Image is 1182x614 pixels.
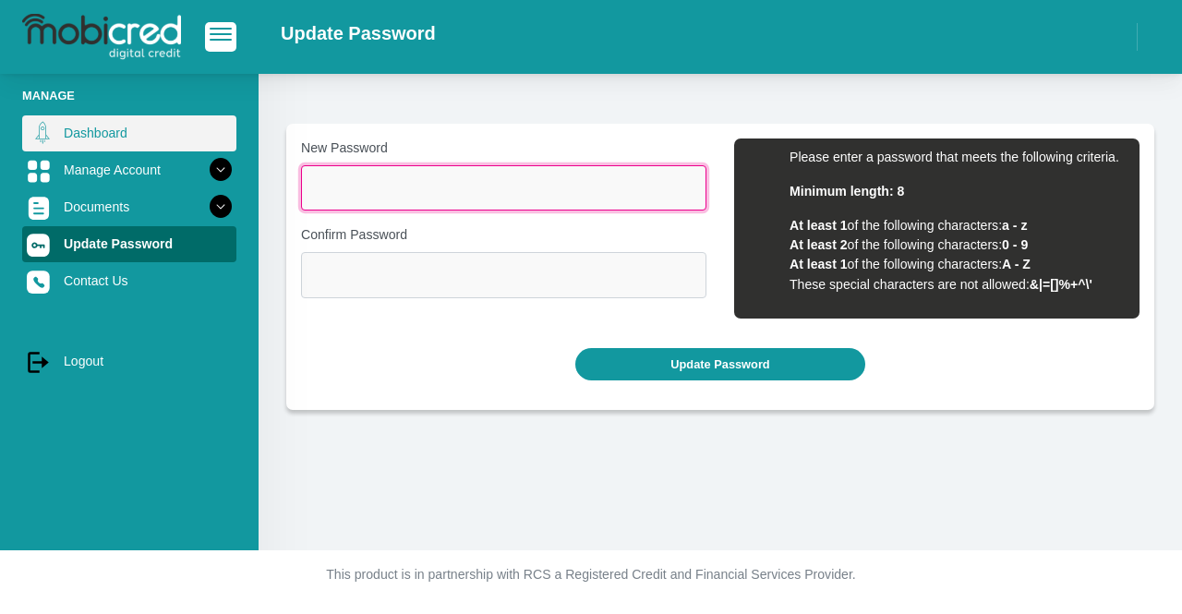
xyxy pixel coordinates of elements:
[790,184,904,199] b: Minimum length: 8
[790,218,848,233] b: At least 1
[575,348,864,380] button: Update Password
[790,255,1121,274] li: of the following characters:
[790,275,1121,295] li: These special characters are not allowed:
[22,189,236,224] a: Documents
[790,237,848,252] b: At least 2
[22,152,236,187] a: Manage Account
[22,87,236,104] li: Manage
[22,343,236,379] a: Logout
[301,225,706,245] label: Confirm Password
[301,138,706,158] label: New Password
[78,565,1104,584] p: This product is in partnership with RCS a Registered Credit and Financial Services Provider.
[22,263,236,298] a: Contact Us
[301,165,706,211] input: Enter new Password
[22,14,181,60] img: logo-mobicred.svg
[281,22,436,44] h2: Update Password
[301,252,706,297] input: Confirm Password
[790,235,1121,255] li: of the following characters:
[1002,257,1031,271] b: A - Z
[790,148,1121,167] li: Please enter a password that meets the following criteria.
[1002,218,1027,233] b: a - z
[1002,237,1028,252] b: 0 - 9
[790,257,848,271] b: At least 1
[22,226,236,261] a: Update Password
[1030,277,1092,292] b: &|=[]%+^\'
[790,216,1121,235] li: of the following characters:
[22,115,236,150] a: Dashboard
